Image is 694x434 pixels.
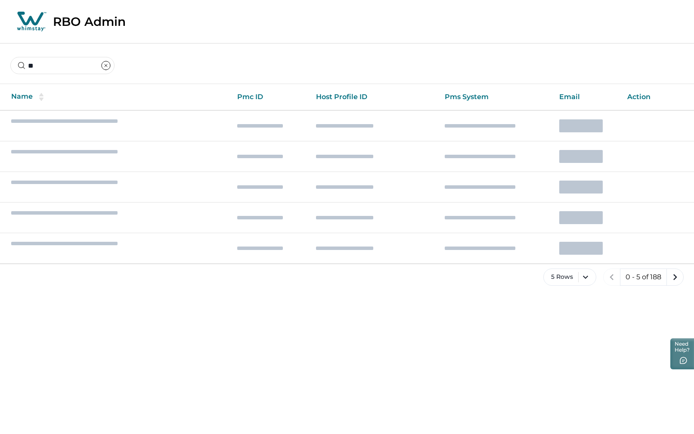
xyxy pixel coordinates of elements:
button: clear input [97,57,115,74]
p: RBO Admin [53,14,126,29]
button: 5 Rows [543,269,596,286]
th: Host Profile ID [309,84,438,110]
button: next page [666,269,684,286]
th: Email [552,84,621,110]
p: 0 - 5 of 188 [626,273,661,281]
button: previous page [603,269,620,286]
button: 0 - 5 of 188 [620,269,667,286]
th: Action [620,84,694,110]
th: Pmc ID [230,84,309,110]
th: Pms System [438,84,552,110]
button: sorting [33,93,50,101]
